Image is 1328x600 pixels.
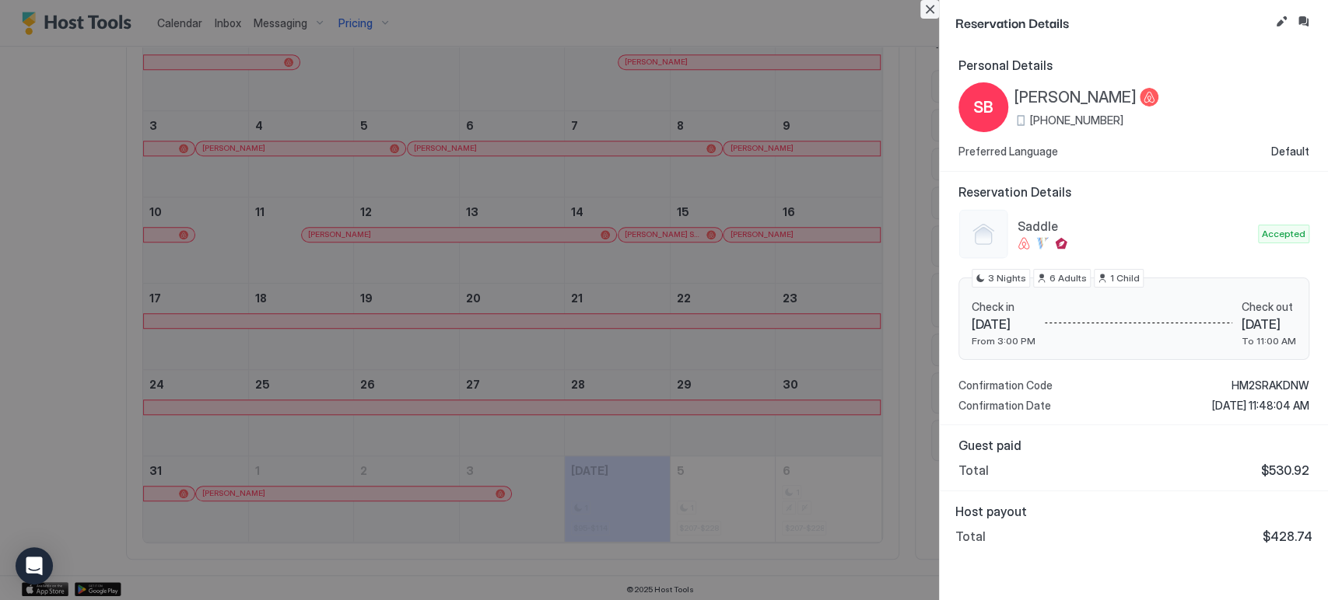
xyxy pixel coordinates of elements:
span: Host payout [955,504,1312,519]
button: Inbox [1294,12,1312,31]
span: 6 Adults [1049,271,1087,285]
span: To 11:00 AM [1242,335,1296,347]
span: From 3:00 PM [972,335,1035,347]
span: Guest paid [958,438,1309,453]
span: Reservation Details [958,184,1309,200]
span: Reservation Details [955,12,1269,32]
button: Edit reservation [1272,12,1291,31]
span: 3 Nights [988,271,1026,285]
span: Confirmation Date [958,399,1051,413]
span: HM2SRAKDNW [1232,378,1309,392]
span: $428.74 [1263,528,1312,544]
span: $530.92 [1261,462,1309,478]
span: Check out [1242,300,1296,314]
span: Total [955,528,986,544]
span: [DATE] [972,316,1035,332]
span: Personal Details [958,58,1309,73]
span: [PERSON_NAME] [1014,88,1137,107]
span: Check in [972,300,1035,314]
div: Open Intercom Messenger [16,547,53,584]
span: Total [958,462,989,478]
span: Preferred Language [958,145,1058,159]
span: Accepted [1262,227,1305,241]
span: 1 Child [1110,271,1140,285]
span: [PHONE_NUMBER] [1030,113,1123,127]
span: [DATE] 11:48:04 AM [1212,399,1309,413]
span: Saddle [1018,218,1252,234]
span: [DATE] [1242,316,1296,332]
span: SB [973,96,993,119]
span: Default [1271,145,1309,159]
span: Confirmation Code [958,378,1053,392]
